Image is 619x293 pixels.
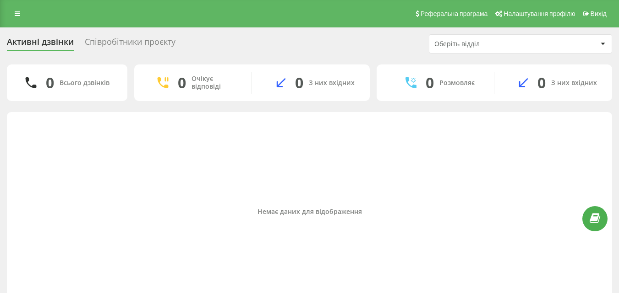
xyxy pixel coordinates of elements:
div: 0 [295,74,303,91]
div: Немає даних для відображення [14,208,605,216]
span: Реферальна програма [421,10,488,17]
div: Співробітники проєкту [85,37,175,51]
span: Вихід [591,10,607,17]
div: З них вхідних [309,79,355,87]
div: 0 [178,74,186,91]
div: З них вхідних [551,79,597,87]
div: Всього дзвінків [60,79,110,87]
div: Активні дзвінки [7,37,74,51]
div: Оберіть відділ [434,40,544,48]
div: Розмовляє [439,79,475,87]
span: Налаштування профілю [504,10,575,17]
div: 0 [426,74,434,91]
div: 0 [537,74,546,91]
div: 0 [46,74,54,91]
div: Очікує відповіді [192,75,238,91]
